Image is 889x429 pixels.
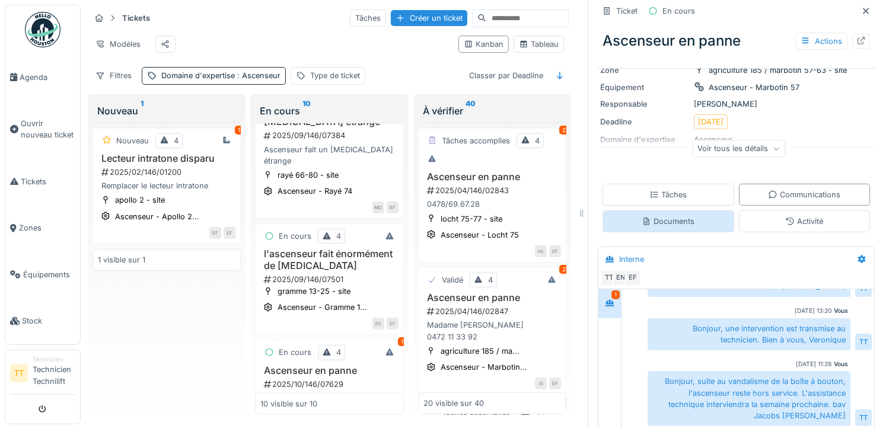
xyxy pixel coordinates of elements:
[263,379,398,390] div: 2025/10/146/07629
[350,9,386,27] div: Tâches
[115,194,165,206] div: apollo 2 - site
[372,201,384,213] div: MD
[19,222,75,233] span: Zones
[598,25,875,56] div: Ascenseur en panne
[10,355,75,395] a: TT TechnicienTechnicien Technilift
[426,185,561,196] div: 2025/04/146/02843
[336,347,341,358] div: 4
[115,211,199,222] div: Ascenseur - Apollo 2...
[20,72,75,83] span: Agenda
[611,290,620,299] div: 1
[698,116,724,127] div: [DATE]
[235,71,281,80] span: : Ascenseur
[278,286,350,297] div: gramme 13-25 - site
[785,216,823,227] div: Activité
[423,292,561,303] h3: Ascenseur en panne
[662,5,695,17] div: En cours
[709,65,847,76] div: agriculture 185 / marbotin 57-63 - site
[98,153,235,164] h3: Lecteur intratone disparu
[260,104,399,118] div: En cours
[441,345,520,357] div: agriculture 185 / ma...
[90,36,146,53] div: Modèles
[624,270,641,286] div: EF
[464,67,549,84] div: Classer par Deadline
[141,104,144,118] sup: 1
[423,171,561,183] h3: Ascenseur en panne
[768,189,840,200] div: Communications
[98,254,145,265] div: 1 visible sur 1
[600,98,872,110] div: [PERSON_NAME]
[648,371,850,426] div: Bonjour, suite au vandalisme de la boîte à bouton, l'ascenseur reste hors service. L'assistance t...
[600,116,689,127] div: Deadline
[278,169,339,181] div: rayé 66-80 - site
[5,205,80,251] a: Zones
[21,176,75,187] span: Tickets
[23,269,75,280] span: Équipements
[161,70,281,81] div: Domaine d'expertise
[33,355,75,392] li: Technicien Technilift
[10,364,28,382] li: TT
[466,104,476,118] sup: 40
[441,361,527,373] div: Ascenseur - Marbotin...
[391,10,467,26] div: Créer un ticket
[619,254,644,265] div: Interne
[549,377,561,389] div: EF
[263,274,398,285] div: 2025/09/146/07501
[464,39,504,50] div: Kanban
[441,229,519,241] div: Ascenseur - Locht 75
[116,135,149,146] div: Nouveau
[174,135,179,146] div: 4
[310,70,360,81] div: Type de ticket
[279,347,311,358] div: En cours
[387,318,399,329] div: EF
[519,39,559,50] div: Tableau
[302,104,311,118] sup: 10
[795,306,831,315] div: [DATE] 13:20
[117,12,155,24] strong: Tickets
[600,65,689,76] div: Zone
[535,135,540,146] div: 4
[600,98,689,110] div: Responsable
[535,377,547,389] div: IS
[5,298,80,344] a: Stock
[25,12,60,47] img: Badge_color-CXgf-gQk.svg
[423,398,484,409] div: 20 visible sur 40
[224,227,235,239] div: EF
[263,130,398,141] div: 2025/09/146/07384
[5,100,80,158] a: Ouvrir nouveau ticket
[278,185,352,197] div: Ascenseur - Rayé 74
[260,144,398,167] div: Ascenseur fait un [MEDICAL_DATA] étrange
[559,126,569,135] div: 2
[423,104,562,118] div: À vérifier
[649,189,687,200] div: Tâches
[22,315,75,326] span: Stock
[279,230,311,242] div: En cours
[372,318,384,329] div: SV
[209,227,221,239] div: EF
[613,270,629,286] div: EN
[795,33,847,50] div: Actions
[260,365,398,376] h3: Ascenseur en panne
[97,104,236,118] div: Nouveau
[387,201,399,213] div: EF
[398,337,406,346] div: 1
[616,5,638,17] div: Ticket
[426,306,561,317] div: 2025/04/146/02847
[488,274,493,286] div: 4
[90,67,137,84] div: Filtres
[5,54,80,100] a: Agenda
[549,245,561,257] div: EF
[423,199,561,210] div: 0478/69.67.28
[796,360,831,369] div: [DATE] 11:28
[442,274,463,286] div: Validé
[559,265,569,274] div: 2
[642,216,694,227] div: Documents
[260,398,317,409] div: 10 visible sur 10
[278,302,367,313] div: Ascenseur - Gramme 1...
[5,158,80,204] a: Tickets
[442,135,510,146] div: Tâches accomplies
[98,180,235,191] div: Remplacer le lecteur intratone
[709,82,799,93] div: Ascenseur - Marbotin 57
[441,213,502,225] div: locht 75-77 - site
[21,118,75,140] span: Ouvrir nouveau ticket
